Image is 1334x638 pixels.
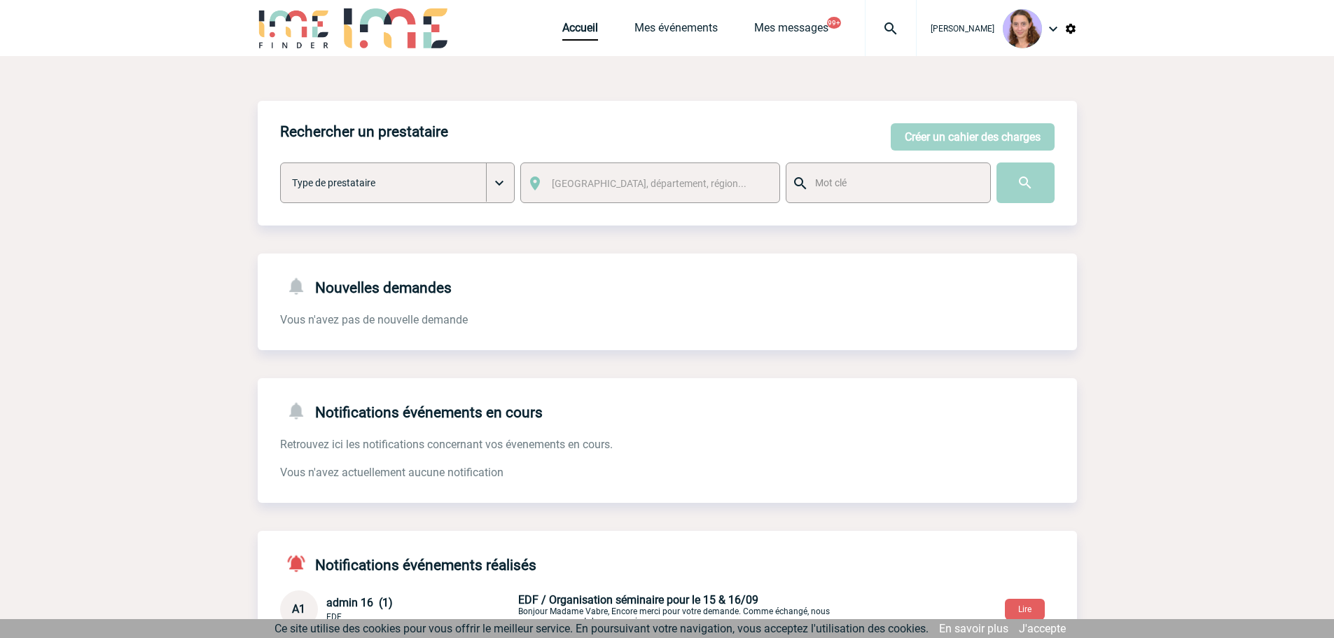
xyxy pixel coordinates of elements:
[552,178,746,189] span: [GEOGRAPHIC_DATA], département, région...
[1005,599,1045,620] button: Lire
[326,612,342,622] span: EDF
[275,622,929,635] span: Ce site utilise des cookies pour vous offrir le meilleur service. En poursuivant votre navigation...
[518,593,847,626] p: Bonjour Madame Vabre, Encore merci pour votre demande. Comme échangé, nous sommes au regret de ne...
[258,8,331,48] img: IME-Finder
[994,602,1056,615] a: Lire
[634,21,718,41] a: Mes événements
[562,21,598,41] a: Accueil
[280,553,536,574] h4: Notifications événements réalisés
[326,596,393,609] span: admin 16 (1)
[280,438,613,451] span: Retrouvez ici les notifications concernant vos évenements en cours.
[939,622,1008,635] a: En savoir plus
[827,17,841,29] button: 99+
[280,590,1077,628] div: Conversation privée : Client - Agence
[1003,9,1042,48] img: 101030-1.png
[996,162,1055,203] input: Submit
[292,602,305,616] span: A1
[280,602,847,615] a: A1 admin 16 (1) EDF EDF / Organisation séminaire pour le 15 & 16/09Bonjour Madame Vabre, Encore m...
[280,401,543,421] h4: Notifications événements en cours
[1019,622,1066,635] a: J'accepte
[518,593,758,606] span: EDF / Organisation séminaire pour le 15 & 16/09
[286,401,315,421] img: notifications-24-px-g.png
[280,466,503,479] span: Vous n'avez actuellement aucune notification
[286,276,315,296] img: notifications-24-px-g.png
[280,276,452,296] h4: Nouvelles demandes
[286,553,315,574] img: notifications-active-24-px-r.png
[754,21,828,41] a: Mes messages
[280,123,448,140] h4: Rechercher un prestataire
[812,174,978,192] input: Mot clé
[931,24,994,34] span: [PERSON_NAME]
[280,313,468,326] span: Vous n'avez pas de nouvelle demande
